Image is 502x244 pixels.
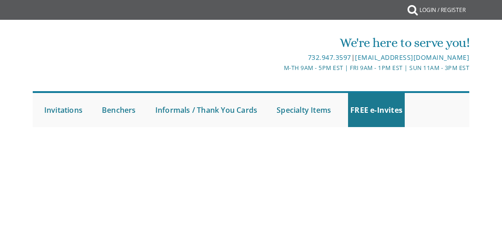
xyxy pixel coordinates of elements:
[179,34,470,52] div: We're here to serve you!
[355,53,469,62] a: [EMAIL_ADDRESS][DOMAIN_NAME]
[42,93,85,127] a: Invitations
[274,93,333,127] a: Specialty Items
[100,93,138,127] a: Benchers
[179,52,470,63] div: |
[348,93,405,127] a: FREE e-Invites
[179,63,470,73] div: M-Th 9am - 5pm EST | Fri 9am - 1pm EST | Sun 11am - 3pm EST
[153,93,260,127] a: Informals / Thank You Cards
[308,53,351,62] a: 732.947.3597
